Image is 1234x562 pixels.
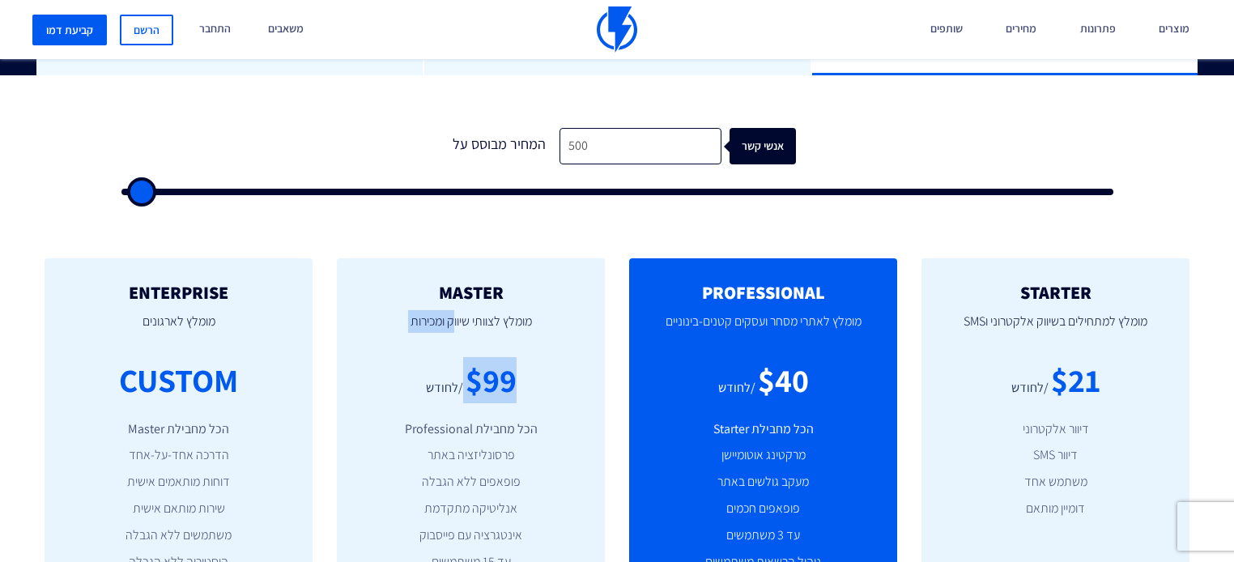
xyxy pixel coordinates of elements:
[361,526,581,545] li: אינטגרציה עם פייסבוק
[69,446,288,465] li: הדרכה אחד-על-אחד
[361,473,581,492] li: פופאפים ללא הגבלה
[946,283,1165,302] h2: STARTER
[69,500,288,518] li: שירות מותאם אישית
[653,420,873,439] li: הכל מחבילת Starter
[361,446,581,465] li: פרסונליזציה באתר
[946,473,1165,492] li: משתמש אחד
[69,302,288,357] p: מומלץ לארגונים
[946,302,1165,357] p: מומלץ למתחילים בשיווק אלקטרוני וSMS
[653,500,873,518] li: פופאפים חכמים
[69,420,288,439] li: הכל מחבילת Master
[653,446,873,465] li: מרקטינג אוטומיישן
[361,420,581,439] li: הכל מחבילת Professional
[426,379,463,398] div: /לחודש
[69,283,288,302] h2: ENTERPRISE
[438,128,560,164] div: המחיר מבוסס על
[69,526,288,545] li: משתמשים ללא הגבלה
[653,283,873,302] h2: PROFESSIONAL
[1051,357,1100,403] div: $21
[1011,379,1049,398] div: /לחודש
[653,473,873,492] li: מעקב גולשים באתר
[653,526,873,545] li: עד 3 משתמשים
[32,15,107,45] a: קביעת דמו
[361,302,581,357] p: מומלץ לצוותי שיווק ומכירות
[361,500,581,518] li: אנליטיקה מתקדמת
[466,357,517,403] div: $99
[946,500,1165,518] li: דומיין מותאם
[718,379,755,398] div: /לחודש
[119,357,238,403] div: CUSTOM
[120,15,173,45] a: הרשם
[946,420,1165,439] li: דיוור אלקטרוני
[653,302,873,357] p: מומלץ לאתרי מסחר ועסקים קטנים-בינוניים
[758,357,809,403] div: $40
[946,446,1165,465] li: דיוור SMS
[69,473,288,492] li: דוחות מותאמים אישית
[751,128,818,164] div: אנשי קשר
[361,283,581,302] h2: MASTER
